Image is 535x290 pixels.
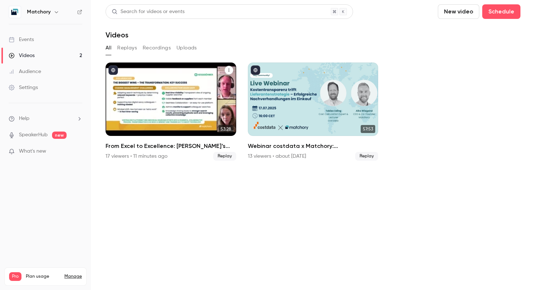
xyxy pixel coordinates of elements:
div: 13 viewers • about [DATE] [248,153,306,160]
button: All [106,42,111,54]
div: Settings [9,84,38,91]
span: Replay [213,152,236,161]
button: Schedule [482,4,520,19]
section: Videos [106,4,520,286]
a: Manage [64,274,82,279]
span: What's new [19,148,46,155]
span: 57:53 [361,125,375,133]
span: Replay [355,152,378,161]
span: Help [19,115,29,122]
button: Replays [117,42,137,54]
button: Recordings [143,42,171,54]
ul: Videos [106,63,520,161]
div: Audience [9,68,41,75]
button: Uploads [177,42,197,54]
h2: Webinar costdata x Matchory: Kostentransparenz trifft Lieferantenstrategie – Erfolgreiche Nachver... [248,142,379,150]
div: 17 viewers • 11 minutes ago [106,153,167,160]
button: New video [438,4,479,19]
li: From Excel to Excellence: Kesseböhmer’s Sourcing Transformation [106,63,236,161]
div: Search for videos or events [112,8,185,16]
span: Plan usage [26,274,60,279]
li: help-dropdown-opener [9,115,82,122]
li: Webinar costdata x Matchory: Kostentransparenz trifft Lieferantenstrategie – Erfolgreiche Nachver... [248,63,379,161]
a: SpeakerHub [19,131,48,139]
h1: Videos [106,31,128,39]
a: 53:28From Excel to Excellence: [PERSON_NAME]’s Sourcing Transformation17 viewers • 11 minutes ago... [106,63,236,161]
span: Pro [9,272,21,281]
a: 57:53Webinar costdata x Matchory: Kostentransparenz trifft Lieferantenstrategie – Erfolgreiche Na... [248,63,379,161]
span: new [52,132,67,139]
h6: Matchory [27,8,51,16]
h2: From Excel to Excellence: [PERSON_NAME]’s Sourcing Transformation [106,142,236,150]
div: Events [9,36,34,43]
button: published [251,65,260,75]
span: 53:28 [218,125,233,133]
button: published [108,65,118,75]
img: Matchory [9,6,21,18]
div: Videos [9,52,35,59]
